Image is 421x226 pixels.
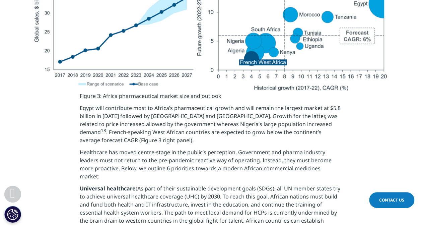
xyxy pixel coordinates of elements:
[80,185,137,192] strong: Universal healthcare:
[80,92,341,104] p: Figure 3: Africa pharmaceutical market size and outlook
[369,192,414,208] a: Contact Us
[379,197,404,203] span: Contact Us
[80,104,341,148] p: Egypt will contribute most to Africa’s pharmaceutical growth and will remain the largest market a...
[4,206,21,223] button: Cookies Settings
[80,148,341,184] p: Healthcare has moved centre-stage in the public’s perception. Government and pharma industry lead...
[101,127,106,133] sup: 18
